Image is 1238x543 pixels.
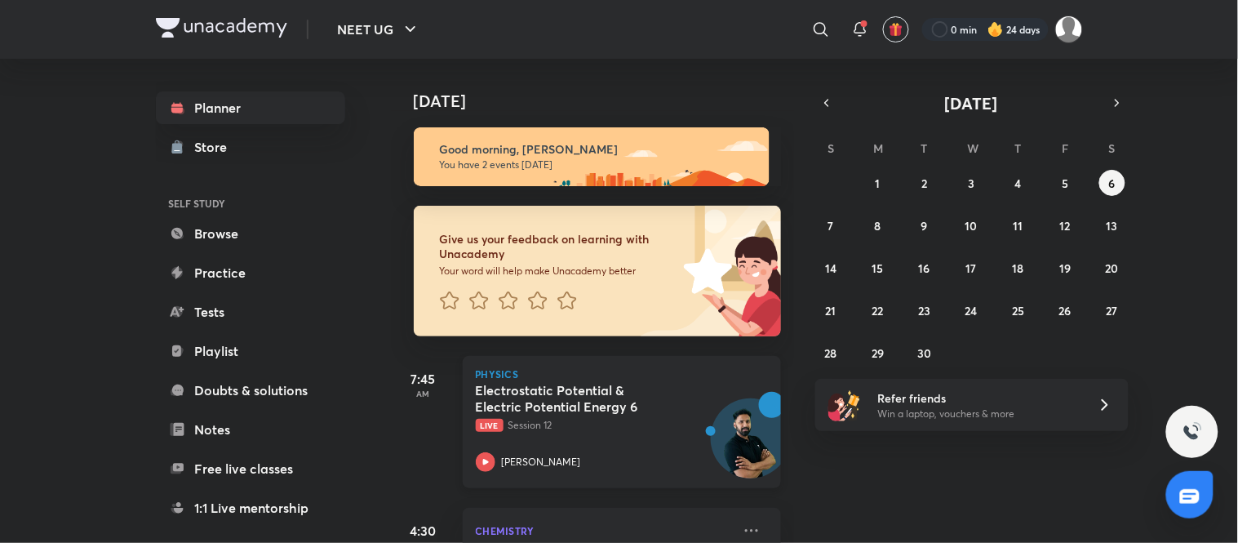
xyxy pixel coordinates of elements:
[1099,297,1125,323] button: September 27, 2025
[965,303,978,318] abbr: September 24, 2025
[1109,176,1116,191] abbr: September 6, 2025
[1106,260,1119,276] abbr: September 20, 2025
[912,297,938,323] button: September 23, 2025
[156,91,345,124] a: Planner
[874,140,884,156] abbr: Monday
[1005,255,1032,281] button: September 18, 2025
[826,303,836,318] abbr: September 21, 2025
[1183,422,1202,442] img: ttu
[919,260,930,276] abbr: September 16, 2025
[912,255,938,281] button: September 16, 2025
[872,345,884,361] abbr: September 29, 2025
[872,303,884,318] abbr: September 22, 2025
[476,369,768,379] p: Physics
[391,369,456,389] h5: 7:45
[1062,140,1068,156] abbr: Friday
[391,521,456,541] h5: 4:30
[921,218,928,234] abbr: September 9, 2025
[1062,176,1068,191] abbr: September 5, 2025
[156,452,345,485] a: Free live classes
[1109,140,1116,156] abbr: Saturday
[1107,218,1118,234] abbr: September 13, 2025
[414,127,770,186] img: morning
[195,137,237,157] div: Store
[1052,297,1078,323] button: September 26, 2025
[958,297,984,323] button: September 24, 2025
[502,455,581,470] p: [PERSON_NAME]
[440,142,755,157] h6: Good morning, [PERSON_NAME]
[865,212,891,238] button: September 8, 2025
[828,140,834,156] abbr: Sunday
[958,170,984,196] button: September 3, 2025
[156,131,345,163] a: Store
[876,176,881,191] abbr: September 1, 2025
[1005,212,1032,238] button: September 11, 2025
[1015,176,1022,191] abbr: September 4, 2025
[1015,140,1022,156] abbr: Thursday
[967,140,978,156] abbr: Wednesday
[958,212,984,238] button: September 10, 2025
[966,260,977,276] abbr: September 17, 2025
[1099,170,1125,196] button: September 6, 2025
[958,255,984,281] button: September 17, 2025
[818,255,844,281] button: September 14, 2025
[1107,303,1118,318] abbr: September 27, 2025
[818,340,844,366] button: September 28, 2025
[1099,255,1125,281] button: September 20, 2025
[912,340,938,366] button: September 30, 2025
[1060,218,1071,234] abbr: September 12, 2025
[1052,170,1078,196] button: September 5, 2025
[968,176,974,191] abbr: September 3, 2025
[1055,16,1083,43] img: Amisha Rani
[476,521,732,541] p: Chemistry
[865,170,891,196] button: September 1, 2025
[889,22,903,37] img: avatar
[156,18,287,38] img: Company Logo
[476,419,504,432] span: Live
[918,345,932,361] abbr: September 30, 2025
[865,255,891,281] button: September 15, 2025
[1052,255,1078,281] button: September 19, 2025
[1059,260,1071,276] abbr: September 19, 2025
[883,16,909,42] button: avatar
[818,297,844,323] button: September 21, 2025
[156,296,345,328] a: Tests
[440,158,755,171] p: You have 2 events [DATE]
[156,189,345,217] h6: SELF STUDY
[919,303,931,318] abbr: September 23, 2025
[825,260,836,276] abbr: September 14, 2025
[440,232,678,261] h6: Give us your feedback on learning with Unacademy
[1052,212,1078,238] button: September 12, 2025
[1099,212,1125,238] button: September 13, 2025
[877,389,1078,407] h6: Refer friends
[865,297,891,323] button: September 22, 2025
[156,217,345,250] a: Browse
[156,335,345,367] a: Playlist
[328,13,430,46] button: NEET UG
[912,212,938,238] button: September 9, 2025
[965,218,978,234] abbr: September 10, 2025
[818,212,844,238] button: September 7, 2025
[1005,170,1032,196] button: September 4, 2025
[440,265,678,278] p: Your word will help make Unacademy better
[921,140,928,156] abbr: Tuesday
[825,345,837,361] abbr: September 28, 2025
[1005,297,1032,323] button: September 25, 2025
[156,256,345,289] a: Practice
[987,21,1004,38] img: streak
[945,92,998,114] span: [DATE]
[828,218,834,234] abbr: September 7, 2025
[865,340,891,366] button: September 29, 2025
[414,91,797,111] h4: [DATE]
[476,418,732,433] p: Session 12
[922,176,928,191] abbr: September 2, 2025
[828,389,861,421] img: referral
[912,170,938,196] button: September 2, 2025
[156,492,345,524] a: 1:1 Live mentorship
[877,407,1078,421] p: Win a laptop, vouchers & more
[1013,260,1024,276] abbr: September 18, 2025
[872,260,884,276] abbr: September 15, 2025
[712,407,790,486] img: Avatar
[1014,218,1023,234] abbr: September 11, 2025
[156,18,287,42] a: Company Logo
